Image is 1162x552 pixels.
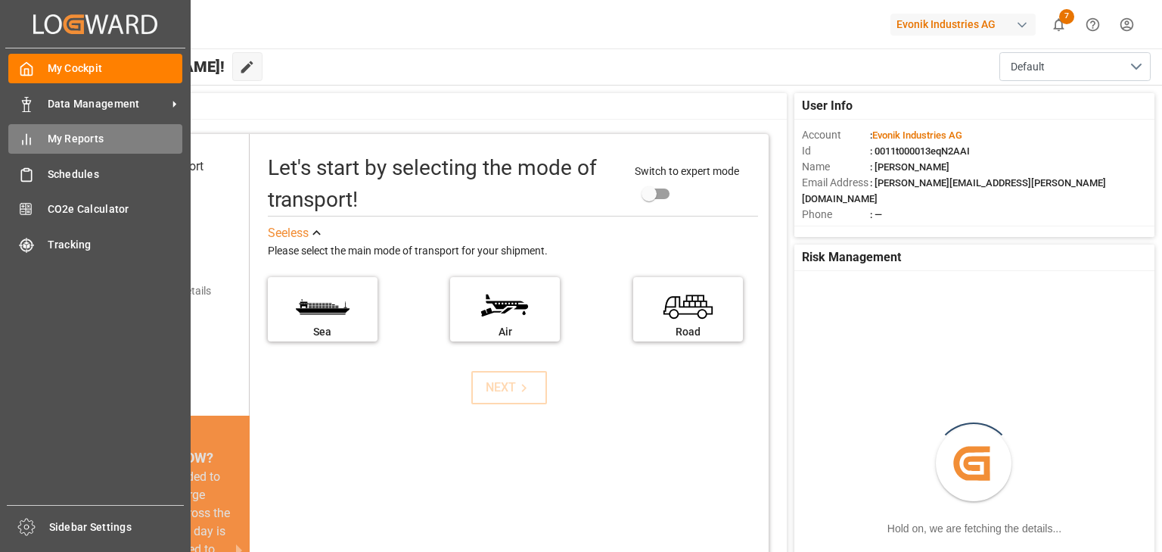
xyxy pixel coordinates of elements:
[49,519,185,535] span: Sidebar Settings
[471,371,547,404] button: NEXT
[1059,9,1074,24] span: 7
[870,209,882,220] span: : —
[268,224,309,242] div: See less
[870,129,962,141] span: :
[802,248,901,267] span: Risk Management
[870,145,970,157] span: : 0011t000013eqN2AAI
[8,124,182,154] a: My Reports
[48,237,183,253] span: Tracking
[1042,8,1076,42] button: show 7 new notifications
[890,10,1042,39] button: Evonik Industries AG
[117,283,211,299] div: Add shipping details
[870,161,949,173] span: : [PERSON_NAME]
[641,324,735,340] div: Road
[48,61,183,76] span: My Cockpit
[268,242,758,260] div: Please select the main mode of transport for your shipment.
[802,175,870,191] span: Email Address
[8,54,182,83] a: My Cockpit
[802,143,870,159] span: Id
[486,379,532,397] div: NEXT
[8,159,182,189] a: Schedules
[872,129,962,141] span: Evonik Industries AG
[802,127,870,143] span: Account
[48,167,183,182] span: Schedules
[802,159,870,175] span: Name
[635,165,739,177] span: Switch to expert mode
[275,324,370,340] div: Sea
[1011,59,1045,75] span: Default
[48,201,183,217] span: CO2e Calculator
[890,14,1036,36] div: Evonik Industries AG
[802,97,853,115] span: User Info
[48,96,167,112] span: Data Management
[268,152,620,216] div: Let's start by selecting the mode of transport!
[458,324,552,340] div: Air
[1076,8,1110,42] button: Help Center
[48,131,183,147] span: My Reports
[802,177,1106,204] span: : [PERSON_NAME][EMAIL_ADDRESS][PERSON_NAME][DOMAIN_NAME]
[802,207,870,223] span: Phone
[802,223,870,239] span: Account Type
[870,225,908,236] span: : Shipper
[887,521,1061,537] div: Hold on, we are fetching the details...
[999,52,1151,81] button: open menu
[8,195,182,224] a: CO2e Calculator
[8,229,182,259] a: Tracking
[62,52,225,81] span: Hello [PERSON_NAME]!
